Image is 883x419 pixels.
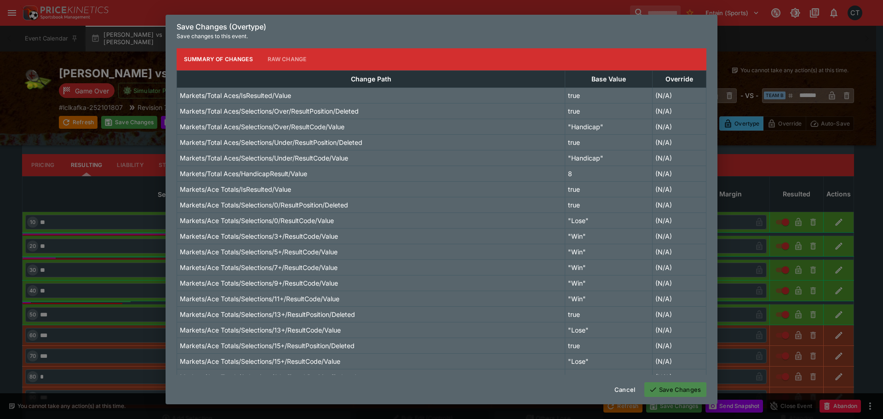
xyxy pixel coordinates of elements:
p: Markets/Ace Totals/Selections/15+/ResultPosition/Deleted [180,341,355,350]
td: "Lose" [565,212,653,228]
p: Markets/Ace Totals/Selections/5+/ResultCode/Value [180,247,338,257]
td: (N/A) [653,322,706,338]
td: true [565,197,653,212]
td: (N/A) [653,150,706,166]
p: Markets/Ace Totals/Selections/13+/ResultCode/Value [180,325,341,335]
p: Markets/Total Aces/IsResulted/Value [180,91,291,100]
p: Markets/Total Aces/Selections/Under/ResultCode/Value [180,153,348,163]
td: "Handicap" [565,119,653,134]
th: Base Value [565,70,653,87]
td: (N/A) [653,228,706,244]
td: (N/A) [653,275,706,291]
p: Markets/Ace Totals/Selections/0/ResultCode/Value [180,216,334,225]
td: (N/A) [653,103,706,119]
th: Override [653,70,706,87]
p: Save changes to this event. [177,32,706,41]
p: Markets/Total Aces/Selections/Under/ResultPosition/Deleted [180,138,362,147]
td: true [565,181,653,197]
p: Markets/Ace Totals/Selections/15+/ResultCode/Value [180,356,340,366]
p: Markets/Ace Totals/Selections/13+/ResultPosition/Deleted [180,310,355,319]
td: (N/A) [653,306,706,322]
td: "Lose" [565,322,653,338]
td: (N/A) [653,197,706,212]
p: Markets/Total Aces/HandicapResult/Value [180,169,307,178]
button: Summary of Changes [177,48,260,70]
td: (N/A) [653,353,706,369]
td: true [565,134,653,150]
p: Markets/Ace Totals/Selections/9+/ResultCode/Value [180,278,338,288]
button: Save Changes [644,382,706,397]
td: "Handicap" [565,150,653,166]
td: true [565,103,653,119]
p: Markets/Ace Totals/Selections/11+/ResultCode/Value [180,294,339,304]
td: "Win" [565,244,653,259]
th: Change Path [177,70,565,87]
p: Markets/Ace Totals/IsResulted/Value [180,184,291,194]
td: (N/A) [653,369,706,385]
td: (N/A) [653,338,706,353]
td: (N/A) [653,259,706,275]
td: "Lose" [565,353,653,369]
td: (N/A) [653,87,706,103]
td: (N/A) [653,166,706,181]
button: Cancel [609,382,641,397]
p: Markets/Total Aces/Selections/Over/ResultPosition/Deleted [180,106,359,116]
td: "Win" [565,275,653,291]
td: true [565,338,653,353]
p: Markets/Total Aces/Selections/Over/ResultCode/Value [180,122,344,132]
td: true [565,369,653,385]
p: Markets/Ace Totals/Selections/20+/ResultPosition/Deleted [180,372,356,382]
button: Raw Change [260,48,314,70]
td: (N/A) [653,212,706,228]
td: true [565,306,653,322]
td: (N/A) [653,181,706,197]
td: 8 [565,166,653,181]
td: (N/A) [653,244,706,259]
td: "Win" [565,259,653,275]
td: true [565,87,653,103]
p: Markets/Ace Totals/Selections/3+/ResultCode/Value [180,231,338,241]
td: "Win" [565,291,653,306]
td: "Win" [565,228,653,244]
td: (N/A) [653,134,706,150]
h6: Save Changes (Overtype) [177,22,706,32]
td: (N/A) [653,119,706,134]
p: Markets/Ace Totals/Selections/0/ResultPosition/Deleted [180,200,348,210]
p: Markets/Ace Totals/Selections/7+/ResultCode/Value [180,263,338,272]
td: (N/A) [653,291,706,306]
